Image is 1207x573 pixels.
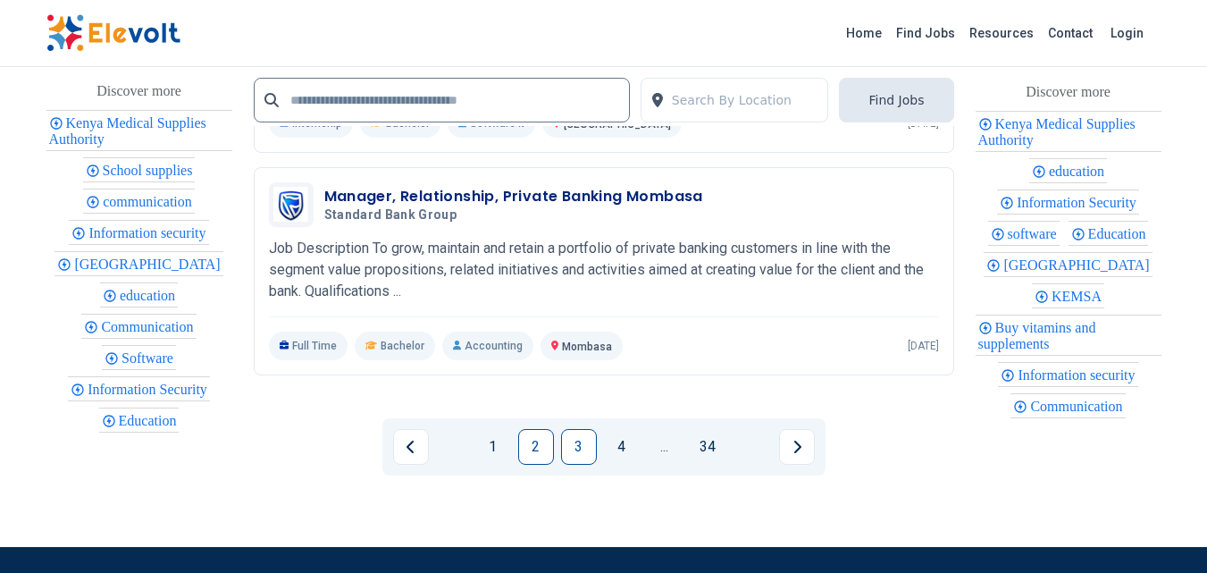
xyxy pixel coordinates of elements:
a: Resources [962,19,1041,47]
p: Full Time [269,332,348,360]
span: Education [119,413,182,428]
span: Buy vitamins and supplements [978,320,1096,351]
div: Communication [1010,393,1125,418]
div: education [1029,158,1107,183]
a: Page 4 [604,429,640,465]
h3: Manager, Relationship, Private Banking Mombasa [324,186,703,207]
iframe: Chat Widget [1118,487,1207,573]
img: Elevolt [46,14,180,52]
div: Information security [69,220,208,245]
a: Home [839,19,889,47]
span: Communication [101,319,198,334]
div: Communication [81,314,196,339]
div: Information Security [997,190,1139,215]
span: Software [122,350,179,366]
span: education [1049,164,1110,179]
span: education [120,288,180,303]
span: Standard Bank Group [324,207,457,223]
span: KEMSA [1052,289,1107,304]
span: Information security [1018,367,1140,383]
div: Buy vitamins and supplements [976,315,1161,356]
ul: Pagination [393,429,815,465]
span: [GEOGRAPHIC_DATA] [1003,257,1154,273]
span: Mombasa [562,341,612,353]
div: communication [83,189,195,214]
a: Find Jobs [889,19,962,47]
div: Information Security [68,376,210,401]
div: These are topics related to the article that might interest you [96,79,181,104]
span: Information Security [88,382,213,397]
span: Bachelor [381,339,424,353]
span: Information Security [1017,195,1142,210]
a: Next page [779,429,815,465]
p: Accounting [442,332,533,360]
a: Contact [1041,19,1100,47]
span: Education [1088,226,1152,241]
div: These are topics related to the article that might interest you [1026,80,1111,105]
span: [GEOGRAPHIC_DATA] [564,118,671,131]
a: Jump forward [647,429,683,465]
a: Page 34 [690,429,725,465]
span: software [1008,226,1062,241]
div: Software [102,345,176,370]
a: Login [1100,15,1154,51]
div: Nairobi [54,251,222,276]
div: Education [1069,221,1149,246]
span: School supplies [103,163,198,178]
button: Find Jobs [839,78,953,122]
span: communication [103,194,197,209]
img: Standard Bank Group [273,187,309,221]
div: Nairobi [984,252,1152,277]
div: software [988,221,1060,246]
a: Page 1 [475,429,511,465]
p: [DATE] [908,339,939,353]
a: Page 3 [561,429,597,465]
div: education [100,282,178,308]
div: Kenya Medical Supplies Authority [976,111,1161,152]
span: Communication [1030,399,1127,414]
a: Page 2 is your current page [518,429,554,465]
span: [GEOGRAPHIC_DATA] [74,257,225,272]
div: Education [99,408,180,433]
div: Kenya Medical Supplies Authority [46,110,232,151]
a: Standard Bank GroupManager, Relationship, Private Banking MombasaStandard Bank GroupJob Descripti... [269,182,939,360]
div: Information security [998,362,1137,387]
div: KEMSA [1032,283,1104,308]
span: Information security [88,225,211,240]
span: Kenya Medical Supplies Authority [978,116,1136,147]
p: Job Description To grow, maintain and retain a portfolio of private banking customers in line wit... [269,238,939,302]
span: Kenya Medical Supplies Authority [49,115,206,147]
a: Previous page [393,429,429,465]
div: School supplies [83,157,196,182]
